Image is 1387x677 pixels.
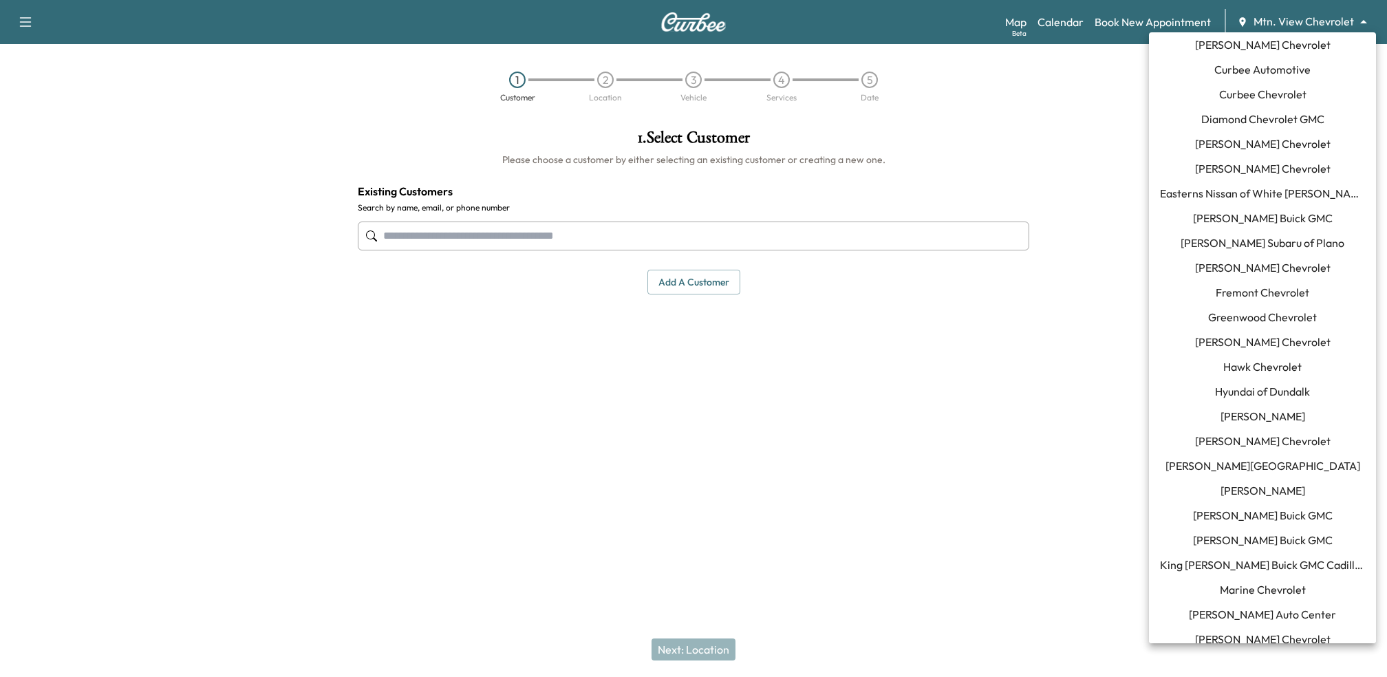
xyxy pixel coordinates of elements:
span: Easterns Nissan of White [PERSON_NAME] [1160,185,1365,202]
span: Hawk Chevrolet [1223,358,1302,375]
span: [PERSON_NAME] Buick GMC [1193,507,1333,524]
span: Greenwood Chevrolet [1208,309,1317,325]
span: [PERSON_NAME] Chevrolet [1195,136,1331,152]
span: [PERSON_NAME] Chevrolet [1195,36,1331,53]
span: Marine Chevrolet [1220,581,1306,598]
span: [PERSON_NAME] Auto Center [1189,606,1336,623]
span: Diamond Chevrolet GMC [1201,111,1324,127]
span: King [PERSON_NAME] Buick GMC Cadillac [1160,557,1365,573]
span: Fremont Chevrolet [1216,284,1309,301]
span: [PERSON_NAME][GEOGRAPHIC_DATA] [1165,458,1360,474]
span: [PERSON_NAME] Buick GMC [1193,532,1333,548]
span: [PERSON_NAME] Buick GMC [1193,210,1333,226]
span: [PERSON_NAME] Chevrolet [1195,334,1331,350]
span: [PERSON_NAME] [1221,482,1305,499]
span: [PERSON_NAME] Subaru of Plano [1181,235,1344,251]
span: [PERSON_NAME] Chevrolet [1195,631,1331,647]
span: Curbee Automotive [1214,61,1311,78]
span: [PERSON_NAME] [1221,408,1305,425]
span: Curbee Chevrolet [1219,86,1307,103]
span: [PERSON_NAME] Chevrolet [1195,259,1331,276]
span: [PERSON_NAME] Chevrolet [1195,433,1331,449]
span: Hyundai of Dundalk [1215,383,1310,400]
span: [PERSON_NAME] Chevrolet [1195,160,1331,177]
